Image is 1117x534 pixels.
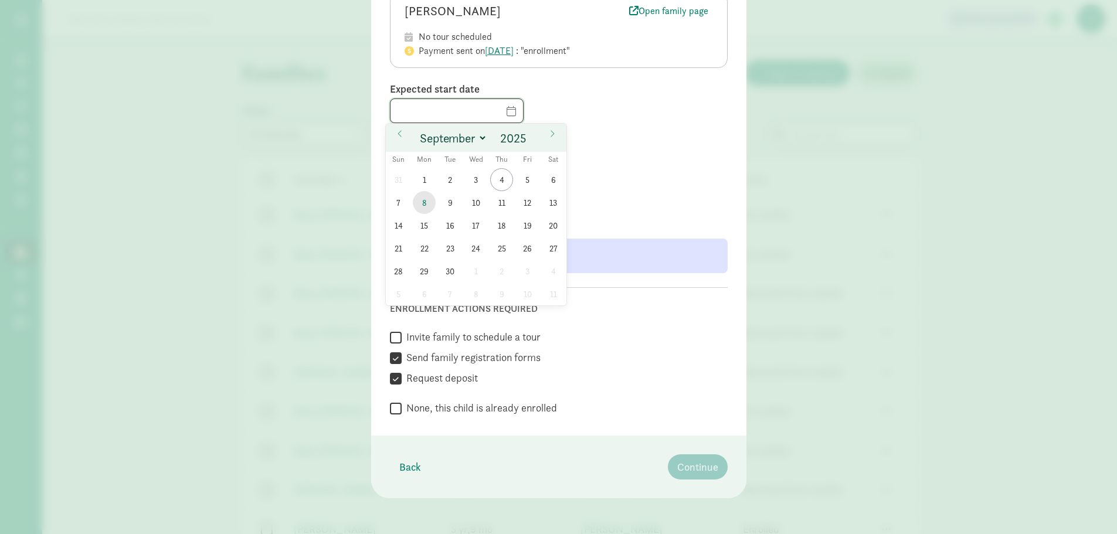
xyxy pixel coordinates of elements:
span: September 29, 2025 [413,260,436,283]
div: No tour scheduled [419,30,713,44]
span: October 2, 2025 [490,260,513,283]
span: September 30, 2025 [439,260,461,283]
span: September 26, 2025 [516,237,539,260]
button: Back [390,454,430,479]
span: October 4, 2025 [542,260,565,283]
span: Mon [412,156,437,164]
label: Request deposit [402,371,478,385]
span: : "enrollment" [516,45,570,57]
span: September 1, 2025 [413,168,436,191]
span: Thu [489,156,515,164]
span: September 25, 2025 [490,237,513,260]
span: September 24, 2025 [464,237,487,260]
span: September 14, 2025 [387,214,410,237]
span: October 8, 2025 [464,283,487,305]
span: September 18, 2025 [490,214,513,237]
span: September 7, 2025 [387,191,410,214]
div: [PERSON_NAME] [405,2,624,21]
span: September 15, 2025 [413,214,436,237]
span: Continue [677,459,718,475]
label: Expected start date [390,82,728,96]
select: Month [415,128,487,148]
span: September 3, 2025 [464,168,487,191]
div: Enrollment actions required [390,302,728,316]
label: Send family registration forms [402,351,541,365]
span: September 21, 2025 [387,237,410,260]
span: September 20, 2025 [542,214,565,237]
span: September 13, 2025 [542,191,565,214]
span: Open family page [629,4,708,18]
span: Sat [541,156,566,164]
span: September 17, 2025 [464,214,487,237]
span: Wed [463,156,489,164]
span: September 16, 2025 [439,214,461,237]
label: Frequency [461,183,728,198]
span: September 5, 2025 [516,168,539,191]
span: September 23, 2025 [439,237,461,260]
span: October 3, 2025 [516,260,539,283]
label: Invite family to schedule a tour [402,330,541,344]
span: September 12, 2025 [516,191,539,214]
span: September 2, 2025 [439,168,461,191]
div: Payment sent on [419,44,713,58]
span: Tue [437,156,463,164]
a: Open family page [624,3,713,19]
span: September 4, 2025 [490,168,513,191]
button: Continue [668,454,728,479]
span: October 10, 2025 [516,283,539,305]
span: August 31, 2025 [387,168,410,191]
span: October 5, 2025 [387,283,410,305]
span: September 8, 2025 [413,191,436,214]
span: September 6, 2025 [542,168,565,191]
span: October 1, 2025 [464,260,487,283]
span: October 11, 2025 [542,283,565,305]
iframe: Chat Widget [1058,478,1117,534]
span: September 22, 2025 [413,237,436,260]
a: [DATE] [485,45,514,57]
span: September 28, 2025 [387,260,410,283]
span: October 6, 2025 [413,283,436,305]
input: Year [497,130,534,147]
span: Sun [386,156,412,164]
span: October 9, 2025 [490,283,513,305]
span: Back [399,459,421,475]
span: October 7, 2025 [439,283,461,305]
span: September 27, 2025 [542,237,565,260]
span: September 11, 2025 [490,191,513,214]
span: September 19, 2025 [516,214,539,237]
span: September 9, 2025 [439,191,461,214]
span: September 10, 2025 [464,191,487,214]
label: None, this child is already enrolled [402,401,557,415]
span: Fri [515,156,541,164]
